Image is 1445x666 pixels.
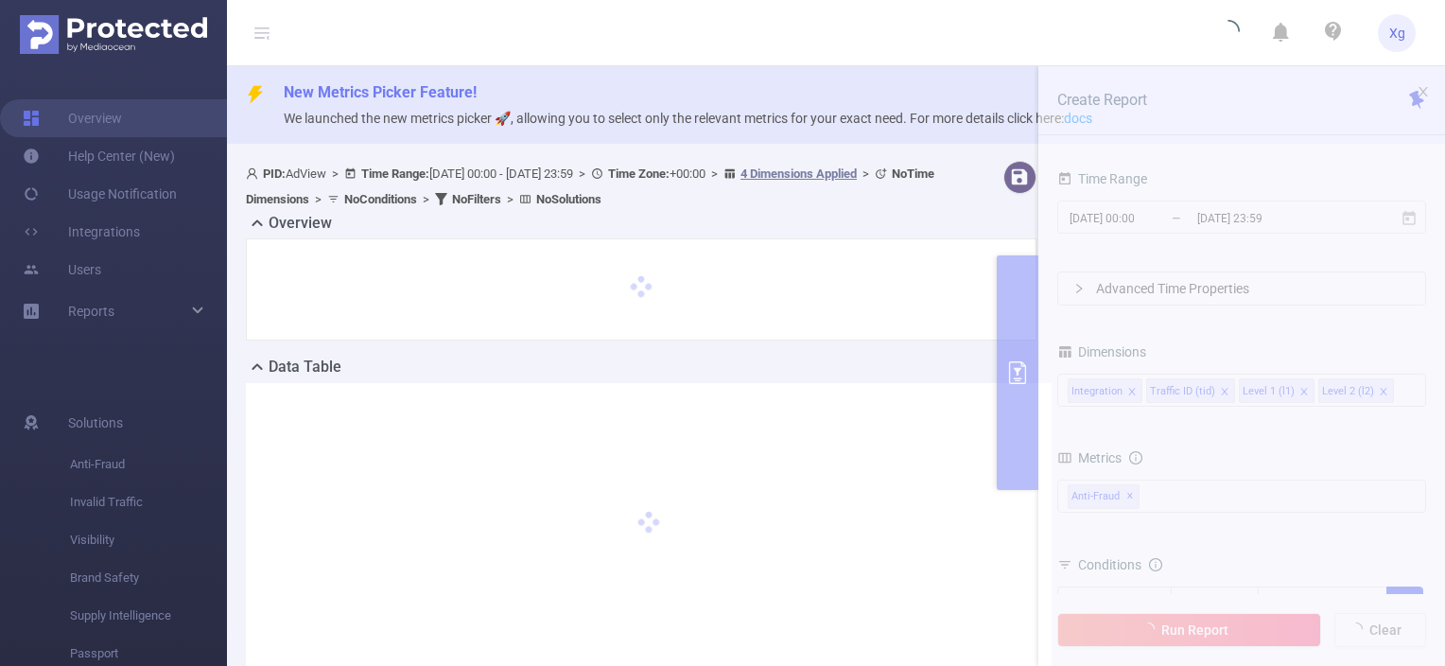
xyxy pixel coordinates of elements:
i: icon: user [246,167,263,180]
b: Time Range: [361,166,429,181]
a: Integrations [23,213,140,251]
i: icon: close [1417,85,1430,98]
span: > [309,192,327,206]
i: icon: thunderbolt [246,85,265,104]
span: Invalid Traffic [70,483,227,521]
a: Reports [68,292,114,330]
a: Help Center (New) [23,137,175,175]
b: No Filters [452,192,501,206]
b: Time Zone: [608,166,670,181]
img: Protected Media [20,15,207,54]
button: icon: close [1417,81,1430,102]
a: Usage Notification [23,175,177,213]
span: Solutions [68,404,123,442]
h2: Overview [269,212,332,235]
span: > [573,166,591,181]
a: Overview [23,99,122,137]
span: > [705,166,723,181]
a: Users [23,251,101,289]
span: Visibility [70,521,227,559]
span: AdView [DATE] 00:00 - [DATE] 23:59 +00:00 [246,166,934,206]
span: > [501,192,519,206]
b: No Solutions [536,192,601,206]
span: We launched the new metrics picker 🚀, allowing you to select only the relevant metrics for your e... [284,111,1092,126]
span: > [857,166,875,181]
h2: Data Table [269,356,341,378]
a: docs [1064,111,1092,126]
span: Reports [68,304,114,319]
span: Supply Intelligence [70,597,227,635]
span: > [326,166,344,181]
b: PID: [263,166,286,181]
b: No Conditions [344,192,417,206]
u: 4 Dimensions Applied [740,166,857,181]
span: Anti-Fraud [70,446,227,483]
span: New Metrics Picker Feature! [284,83,477,101]
span: Xg [1389,14,1405,52]
span: > [417,192,435,206]
i: icon: loading [1217,20,1240,46]
span: Brand Safety [70,559,227,597]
